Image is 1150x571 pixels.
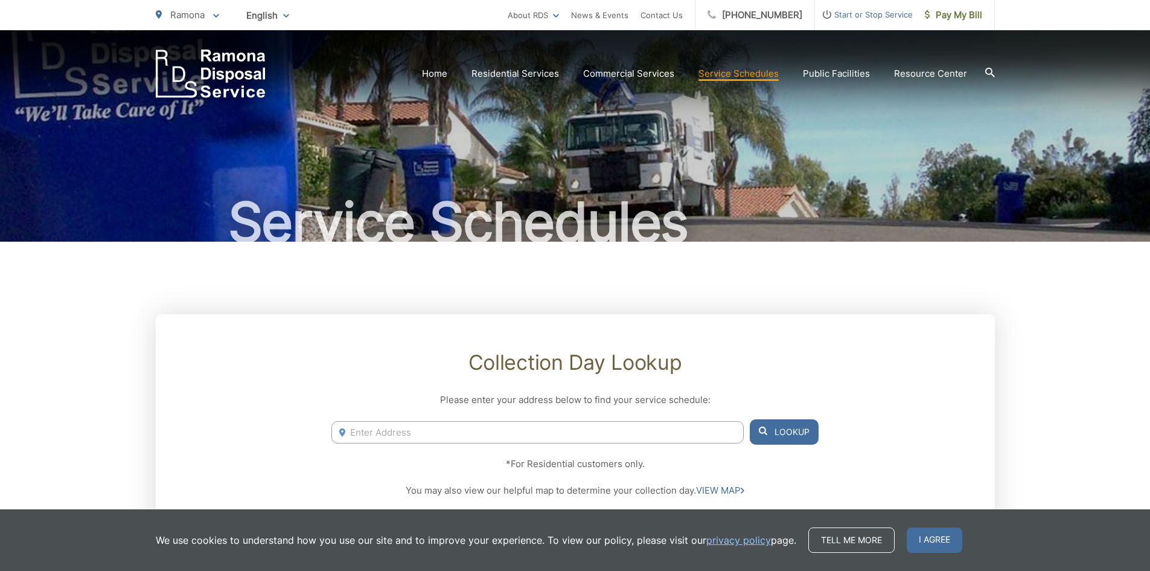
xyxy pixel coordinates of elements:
a: privacy policy [706,533,771,547]
a: Home [422,66,447,81]
p: Please enter your address below to find your service schedule: [331,393,818,407]
span: Pay My Bill [925,8,982,22]
a: Public Facilities [803,66,870,81]
button: Lookup [750,419,819,445]
a: Residential Services [471,66,559,81]
h2: Collection Day Lookup [331,350,818,375]
span: I agree [907,527,962,553]
a: Commercial Services [583,66,674,81]
p: We use cookies to understand how you use our site and to improve your experience. To view our pol... [156,533,796,547]
a: Contact Us [640,8,683,22]
p: *For Residential customers only. [331,457,818,471]
a: Tell me more [808,527,895,553]
a: Service Schedules [698,66,779,81]
a: News & Events [571,8,628,22]
a: Resource Center [894,66,967,81]
a: About RDS [508,8,559,22]
span: English [237,5,298,26]
a: VIEW MAP [696,483,744,498]
p: You may also view our helpful map to determine your collection day. [331,483,818,498]
input: Enter Address [331,421,743,444]
h1: Service Schedules [156,192,995,253]
a: EDCD logo. Return to the homepage. [156,50,266,98]
span: Ramona [170,9,205,21]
